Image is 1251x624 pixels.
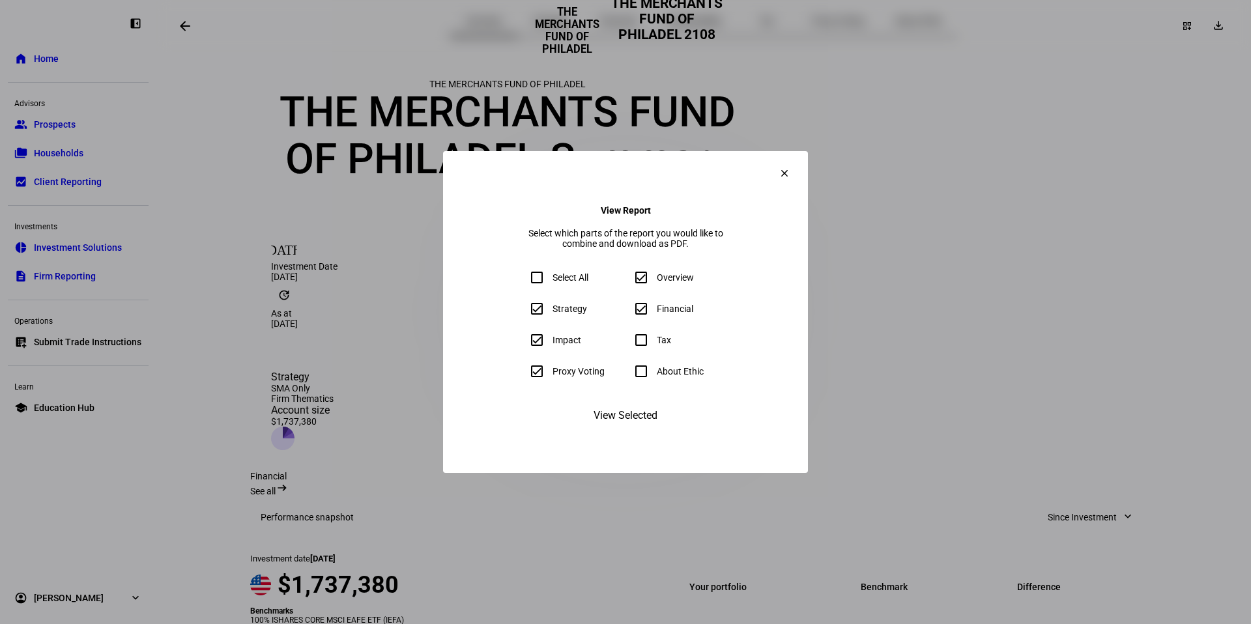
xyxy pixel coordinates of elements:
[657,272,694,283] div: Overview
[779,167,790,179] mat-icon: clear
[601,205,651,216] h4: View Report
[521,228,730,249] div: Select which parts of the report you would like to combine and download as PDF.
[575,400,676,431] button: View Selected
[657,366,704,376] div: About Ethic
[553,366,605,376] div: Proxy Voting
[594,400,657,431] span: View Selected
[553,272,588,283] div: Select All
[553,335,581,345] div: Impact
[657,304,693,314] div: Financial
[553,304,587,314] div: Strategy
